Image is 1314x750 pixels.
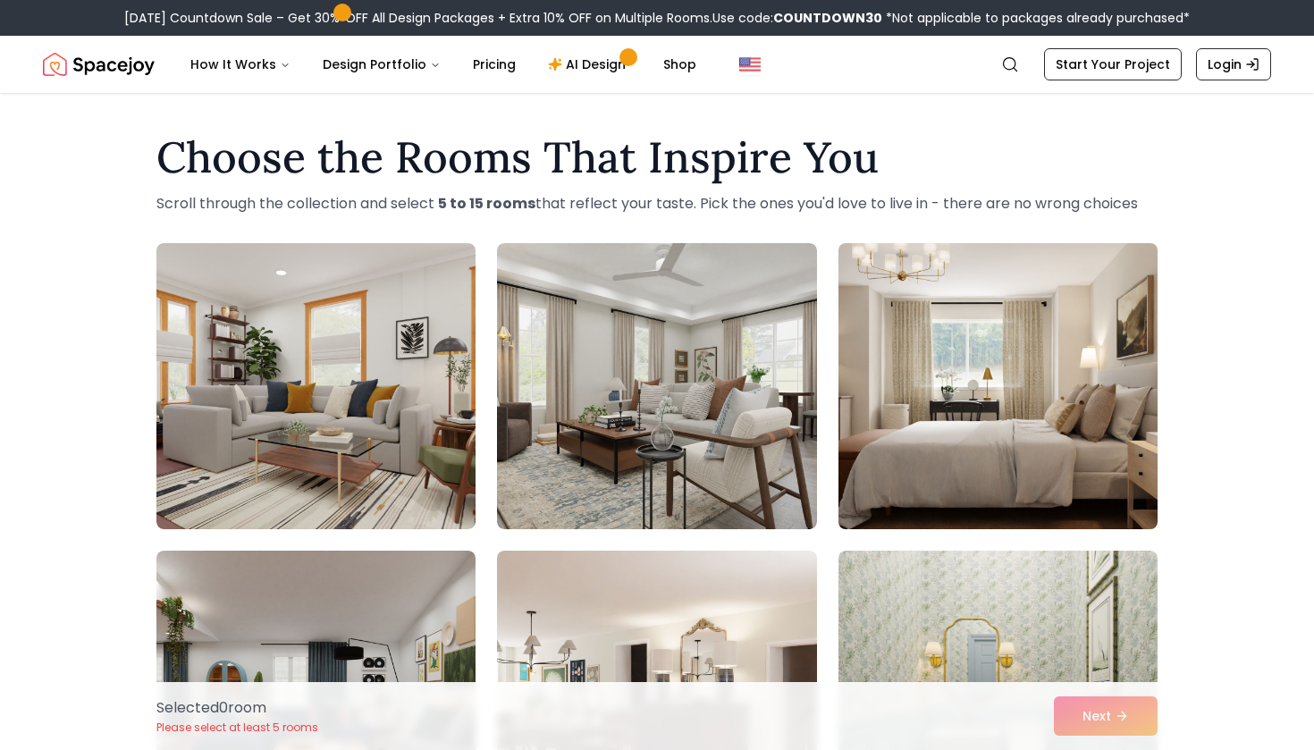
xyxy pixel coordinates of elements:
[156,243,476,529] img: Room room-1
[308,46,455,82] button: Design Portfolio
[156,721,318,735] p: Please select at least 5 rooms
[882,9,1190,27] span: *Not applicable to packages already purchased*
[176,46,711,82] nav: Main
[43,46,155,82] a: Spacejoy
[156,193,1158,215] p: Scroll through the collection and select that reflect your taste. Pick the ones you'd love to liv...
[712,9,882,27] span: Use code:
[739,54,761,75] img: United States
[830,236,1166,536] img: Room room-3
[1044,48,1182,80] a: Start Your Project
[649,46,711,82] a: Shop
[497,243,816,529] img: Room room-2
[176,46,305,82] button: How It Works
[459,46,530,82] a: Pricing
[156,697,318,719] p: Selected 0 room
[43,36,1271,93] nav: Global
[43,46,155,82] img: Spacejoy Logo
[156,136,1158,179] h1: Choose the Rooms That Inspire You
[124,9,1190,27] div: [DATE] Countdown Sale – Get 30% OFF All Design Packages + Extra 10% OFF on Multiple Rooms.
[1196,48,1271,80] a: Login
[438,193,535,214] strong: 5 to 15 rooms
[534,46,645,82] a: AI Design
[773,9,882,27] b: COUNTDOWN30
